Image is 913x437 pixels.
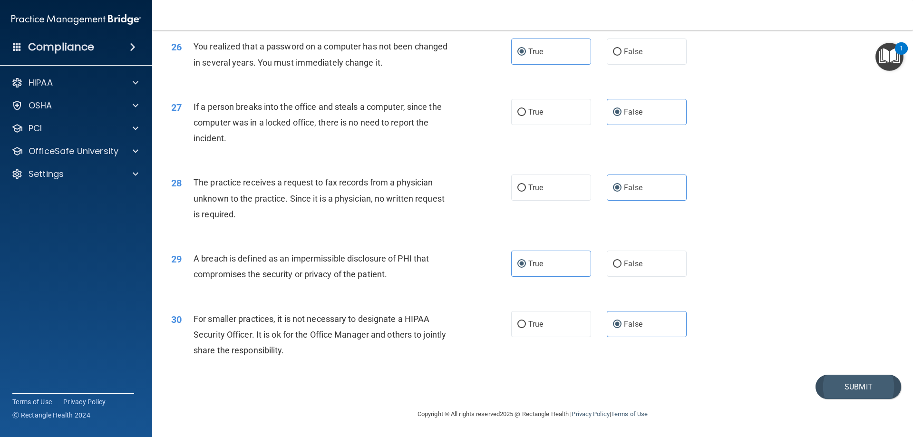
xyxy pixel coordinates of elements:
[171,314,182,325] span: 30
[528,47,543,56] span: True
[517,321,526,328] input: True
[572,410,609,418] a: Privacy Policy
[29,146,118,157] p: OfficeSafe University
[528,259,543,268] span: True
[11,10,141,29] img: PMB logo
[624,259,642,268] span: False
[528,107,543,117] span: True
[900,49,903,61] div: 1
[613,261,622,268] input: False
[517,185,526,192] input: True
[171,177,182,189] span: 28
[613,185,622,192] input: False
[11,77,138,88] a: HIPAA
[517,261,526,268] input: True
[611,410,648,418] a: Terms of Use
[63,397,106,407] a: Privacy Policy
[359,399,706,429] div: Copyright © All rights reserved 2025 @ Rectangle Health | |
[29,168,64,180] p: Settings
[613,321,622,328] input: False
[528,183,543,192] span: True
[517,109,526,116] input: True
[12,410,90,420] span: Ⓒ Rectangle Health 2024
[816,375,901,399] button: Submit
[528,320,543,329] span: True
[12,397,52,407] a: Terms of Use
[28,40,94,54] h4: Compliance
[624,47,642,56] span: False
[29,77,53,88] p: HIPAA
[171,102,182,113] span: 27
[11,146,138,157] a: OfficeSafe University
[11,168,138,180] a: Settings
[171,253,182,265] span: 29
[194,177,445,219] span: The practice receives a request to fax records from a physician unknown to the practice. Since it...
[624,107,642,117] span: False
[11,123,138,134] a: PCI
[613,49,622,56] input: False
[875,43,903,71] button: Open Resource Center, 1 new notification
[194,253,429,279] span: A breach is defined as an impermissible disclosure of PHI that compromises the security or privac...
[517,49,526,56] input: True
[194,314,446,355] span: For smaller practices, it is not necessary to designate a HIPAA Security Officer. It is ok for th...
[624,183,642,192] span: False
[171,41,182,53] span: 26
[624,320,642,329] span: False
[11,100,138,111] a: OSHA
[613,109,622,116] input: False
[29,100,52,111] p: OSHA
[194,102,442,143] span: If a person breaks into the office and steals a computer, since the computer was in a locked offi...
[29,123,42,134] p: PCI
[194,41,447,67] span: You realized that a password on a computer has not been changed in several years. You must immedi...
